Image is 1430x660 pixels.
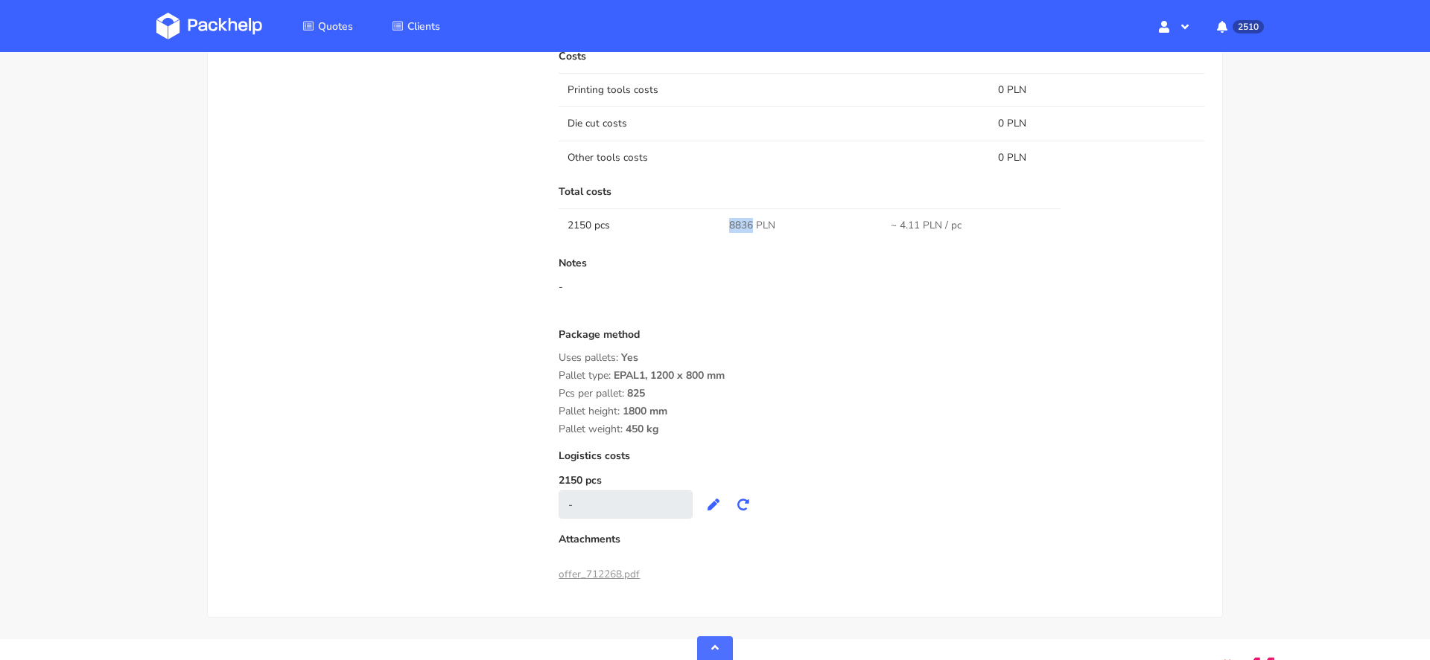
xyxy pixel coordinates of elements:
p: Total costs [559,186,1204,198]
span: 1800 mm [623,404,667,429]
td: Printing tools costs [559,73,989,106]
span: Pallet height: [559,404,620,418]
img: Dashboard [156,13,262,39]
p: Attachments [559,534,620,545]
span: Yes [621,350,638,376]
td: Other tools costs [559,141,989,174]
p: Notes [559,257,1204,269]
button: Recalculate [728,491,758,518]
span: ~ 4.11 PLN / pc [891,218,962,233]
div: Logistics costs [559,450,1204,473]
span: 450 kg [626,422,658,447]
td: Die cut costs [559,106,989,140]
button: 2510 [1205,13,1274,39]
td: 0 PLN [989,106,1204,140]
td: 0 PLN [989,73,1204,106]
span: Pallet type: [559,368,611,382]
label: 2150 pcs [559,473,602,487]
span: Clients [407,19,440,33]
div: - [559,490,693,519]
div: - [559,280,1204,295]
div: Package method [559,329,1204,352]
td: 2150 pcs [559,208,720,242]
span: 8836 PLN [729,218,775,233]
a: Clients [374,13,458,39]
span: 2510 [1233,20,1264,33]
span: 825 [627,386,645,411]
span: Uses pallets: [559,350,618,365]
button: Edit [699,491,728,518]
span: Pallet weight: [559,422,623,436]
td: 0 PLN [989,141,1204,174]
span: Quotes [318,19,353,33]
p: Costs [559,51,1204,63]
span: EPAL1, 1200 x 800 mm [614,368,725,394]
a: offer_712268.pdf [559,567,640,581]
a: Quotes [285,13,371,39]
span: Pcs per pallet: [559,386,624,400]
